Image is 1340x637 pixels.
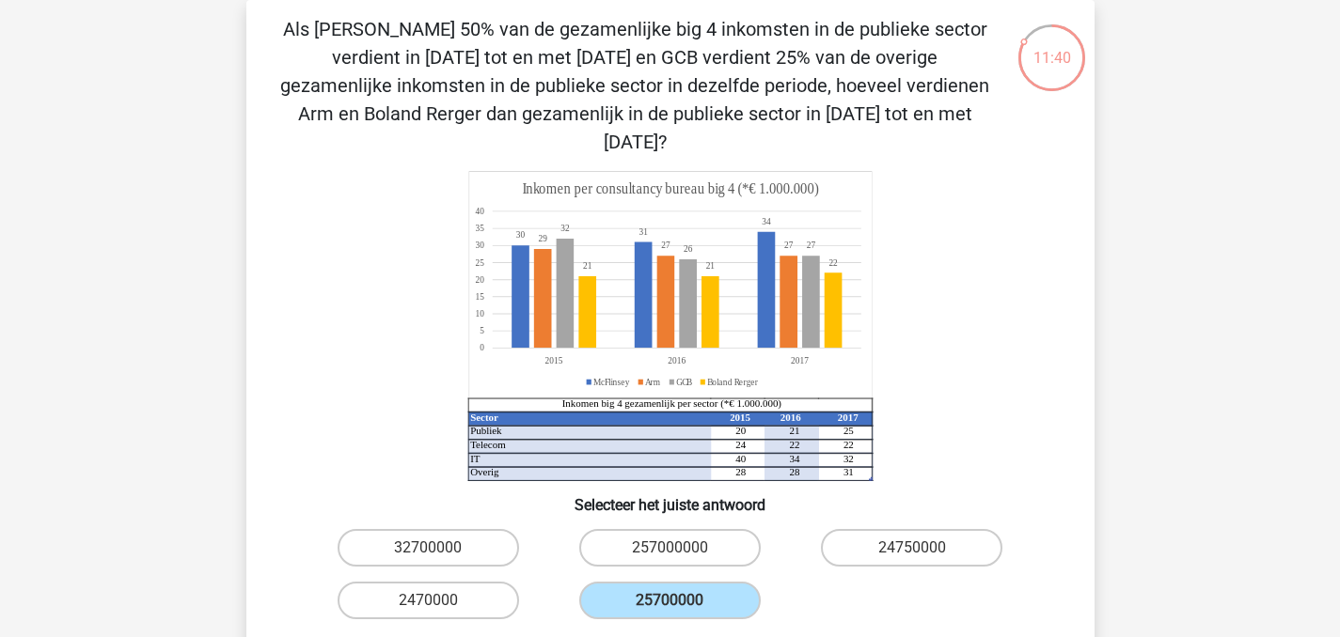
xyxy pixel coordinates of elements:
[789,425,799,436] tspan: 21
[475,223,484,234] tspan: 35
[470,425,502,436] tspan: Publiek
[843,453,853,464] tspan: 32
[276,15,994,156] p: Als [PERSON_NAME] 50% van de gezamenlijke big 4 inkomsten in de publieke sector verdient in [DATE...
[780,412,800,423] tspan: 2016
[544,355,808,366] tspan: 201520162017
[475,240,484,251] tspan: 30
[475,206,484,217] tspan: 40
[475,308,484,319] tspan: 10
[276,481,1064,514] h6: Selecteer het juiste antwoord
[762,216,771,227] tspan: 34
[480,325,484,336] tspan: 5
[470,453,481,464] tspan: IT
[735,425,746,436] tspan: 20
[735,453,746,464] tspan: 40
[735,466,746,477] tspan: 28
[837,412,858,423] tspan: 2017
[338,582,519,619] label: 2470000
[806,240,815,251] tspan: 27
[676,376,693,387] tspan: GCB
[735,439,746,450] tspan: 24
[338,529,519,567] label: 32700000
[821,529,1002,567] label: 24750000
[1017,23,1087,70] div: 11:40
[475,291,484,303] tspan: 15
[582,260,714,272] tspan: 2121
[480,342,484,353] tspan: 0
[828,256,837,268] tspan: 22
[843,425,853,436] tspan: 25
[730,412,750,423] tspan: 2015
[522,180,818,198] tspan: Inkomen per consultancy bureau big 4 (*€ 1.000.000)
[475,273,484,285] tspan: 20
[470,466,499,477] tspan: Overig
[593,376,630,387] tspan: McFlinsey
[645,376,660,387] tspan: Arm
[579,582,761,619] label: 25700000
[843,439,853,450] tspan: 22
[789,439,799,450] tspan: 22
[789,453,799,464] tspan: 34
[789,466,799,477] tspan: 28
[470,439,506,450] tspan: Telecom
[560,223,570,234] tspan: 32
[638,226,648,238] tspan: 31
[683,243,692,255] tspan: 26
[475,256,484,268] tspan: 25
[515,229,525,241] tspan: 30
[470,412,498,423] tspan: Sector
[707,376,759,387] tspan: Boland Rerger
[843,466,853,477] tspan: 31
[661,240,793,251] tspan: 2727
[538,233,546,244] tspan: 29
[561,397,781,410] tspan: Inkomen big 4 gezamenlijk per sector (*€ 1.000.000)
[579,529,761,567] label: 257000000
